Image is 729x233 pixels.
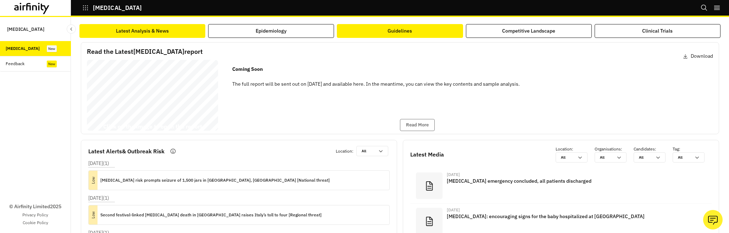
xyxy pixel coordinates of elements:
p: [DATE] ( 1 ) [88,194,109,202]
span: This Airfinity report is intended to be used by [PERSON_NAME] at null exclusively. Not for reprod... [107,66,191,125]
button: Search [701,2,708,14]
p: The full report will be sent out on [DATE] and available here. In the meantime, you can view the ... [232,80,520,88]
div: Feedback [6,61,24,67]
button: Ask our analysts [703,210,723,229]
div: [MEDICAL_DATA] [6,45,40,52]
strong: Coming Soon [232,66,263,72]
div: Competitive Landscape [502,27,555,35]
div: [DATE] [447,208,693,212]
p: Latest Media [410,150,444,159]
a: Cookie Policy [23,220,48,226]
span: [DATE] [90,113,117,121]
div: New [47,61,57,67]
p: Download [691,52,713,60]
p: [MEDICAL_DATA] risk prompts seizure of 1,500 jars in [GEOGRAPHIC_DATA], [GEOGRAPHIC_DATA] [Nation... [100,176,330,184]
a: [DATE][MEDICAL_DATA] emergency concluded, all patients discharged [410,168,712,204]
p: Organisations : [595,146,634,152]
p: [MEDICAL_DATA] [93,5,142,11]
p: Location : [556,146,595,152]
button: [MEDICAL_DATA] [82,2,142,14]
p: Location : [336,148,354,154]
p: [MEDICAL_DATA] [7,23,44,35]
div: [DATE] [447,172,693,177]
p: [MEDICAL_DATA] emergency concluded, all patients discharged [447,178,693,184]
span: [MEDICAL_DATA] Report [90,77,184,85]
span: Private & Co nfidential [99,130,108,131]
div: Guidelines [388,27,412,35]
p: [MEDICAL_DATA]: encouraging signs for the baby hospitalized at [GEOGRAPHIC_DATA] [447,214,693,219]
p: Low [84,176,103,185]
p: Low [84,211,103,220]
div: Latest Analysis & News [116,27,169,35]
div: New [47,45,57,52]
span: Airfinity [95,130,98,131]
p: © Airfinity Limited 2025 [9,203,61,210]
p: Second festival-linked [MEDICAL_DATA] death in [GEOGRAPHIC_DATA] raises Italy’s toll to four [Reg... [100,211,322,219]
p: Latest Alerts & Outbreak Risk [88,147,165,155]
p: Read the Latest [MEDICAL_DATA] report [87,47,203,56]
p: Candidates : [634,146,673,152]
p: [DATE] ( 1 ) [88,160,109,167]
div: Clinical Trials [642,27,673,35]
button: Read More [400,119,435,131]
button: Close Sidebar [67,24,76,34]
span: © 2025 [91,130,94,131]
a: Privacy Policy [22,212,48,218]
p: Tag : [673,146,712,152]
span: – [98,130,99,131]
div: Epidemiology [256,27,286,35]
